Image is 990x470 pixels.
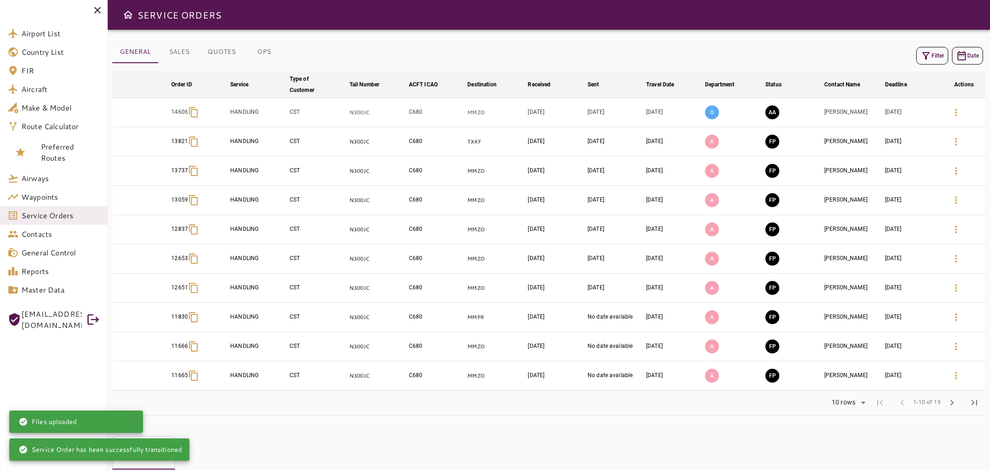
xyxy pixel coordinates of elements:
span: Department [705,79,746,90]
td: No date available [586,332,644,361]
div: Travel Date [646,79,674,90]
p: 12651 [171,284,188,292]
p: 11665 [171,372,188,379]
td: [DATE] [526,244,586,274]
td: [DATE] [883,98,943,127]
td: [DATE] [526,215,586,244]
td: [DATE] [644,332,703,361]
td: [DATE] [526,157,586,186]
td: HANDLING [228,303,288,332]
td: [DATE] [644,361,703,391]
span: Country List [21,46,100,58]
button: Details [945,101,967,124]
p: N300JC [349,226,405,234]
div: basic tabs example [112,41,285,63]
td: No date available [586,303,644,332]
p: MMZO [467,196,524,204]
div: Deadline [885,79,907,90]
p: A [705,193,719,207]
td: CST [288,303,348,332]
p: A [705,281,719,295]
button: Details [945,365,967,387]
div: Service Order has been successfully transitioned [19,441,182,458]
p: MMZO [467,372,524,380]
span: Tail Number [349,79,391,90]
td: CST [288,186,348,215]
div: Contact Name [824,79,860,90]
td: C680 [407,127,466,157]
span: Master Data [21,284,100,295]
div: Destination [467,79,496,90]
td: HANDLING [228,98,288,127]
td: C680 [407,332,466,361]
p: MMZO [467,226,524,234]
div: Tail Number [349,79,379,90]
td: C680 [407,303,466,332]
td: [DATE] [526,332,586,361]
td: [DATE] [526,303,586,332]
p: A [705,310,719,324]
span: Order ID [171,79,204,90]
span: ACFT ICAO [409,79,450,90]
td: CST [288,157,348,186]
div: ACFT ICAO [409,79,438,90]
td: HANDLING [228,186,288,215]
span: Airways [21,173,100,184]
button: GENERAL [112,41,158,63]
button: FINAL PREPARATION [765,339,779,353]
p: N300JC [349,196,405,204]
p: 14606 [171,108,188,116]
p: MMZO [467,109,524,117]
td: CST [288,332,348,361]
span: First Page [869,392,891,414]
td: [DATE] [883,127,943,157]
td: CST [288,98,348,127]
p: MMPR [467,313,524,321]
button: FINAL PREPARATION [765,310,779,324]
button: FINAL PREPARATION [765,369,779,383]
td: [DATE] [883,361,943,391]
span: Aircraft [21,84,100,95]
td: [DATE] [586,98,644,127]
td: No date available [586,361,644,391]
td: HANDLING [228,127,288,157]
td: [DATE] [883,274,943,303]
button: Details [945,160,967,182]
td: [PERSON_NAME] [822,98,883,127]
td: [PERSON_NAME] [822,157,883,186]
span: Reports [21,266,100,277]
td: CST [288,361,348,391]
td: [PERSON_NAME] [822,274,883,303]
td: [DATE] [586,274,644,303]
button: Details [945,189,967,211]
div: Service [230,79,248,90]
td: C680 [407,98,466,127]
span: Contacts [21,228,100,240]
p: N300JC [349,313,405,321]
p: O [705,105,719,119]
td: [DATE] [586,127,644,157]
p: A [705,339,719,353]
td: [DATE] [883,186,943,215]
div: Sent [588,79,599,90]
button: Open drawer [119,6,137,24]
span: Service [230,79,260,90]
div: Order ID [171,79,192,90]
p: MMZO [467,167,524,175]
p: 13821 [171,137,188,145]
p: N300JC [349,138,405,146]
p: A [705,222,719,236]
td: [PERSON_NAME] [822,186,883,215]
td: C680 [407,361,466,391]
p: 12653 [171,255,188,262]
p: 12837 [171,225,188,233]
button: AWAITING ASSIGNMENT [765,105,779,119]
button: FINAL PREPARATION [765,281,779,295]
td: [DATE] [644,215,703,244]
td: [PERSON_NAME] [822,244,883,274]
span: Sent [588,79,611,90]
h6: SERVICE ORDERS [137,7,221,22]
td: C680 [407,215,466,244]
button: FINAL PREPARATION [765,135,779,149]
p: N300JC [349,372,405,380]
